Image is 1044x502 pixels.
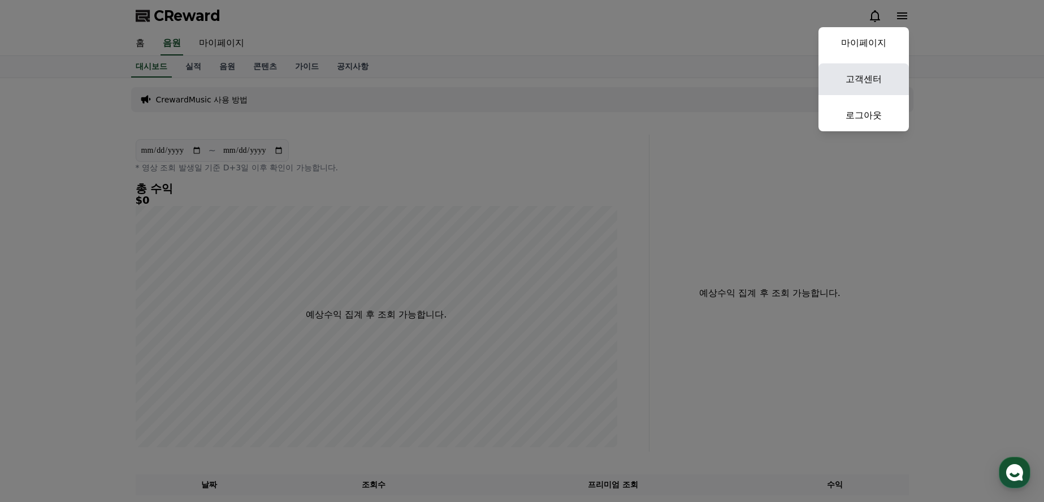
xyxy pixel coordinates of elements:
[103,376,117,385] span: 대화
[146,359,217,387] a: 설정
[818,27,909,59] a: 마이페이지
[818,100,909,131] a: 로그아웃
[175,376,188,385] span: 설정
[36,376,42,385] span: 홈
[818,27,909,131] button: 마이페이지 고객센터 로그아웃
[75,359,146,387] a: 대화
[3,359,75,387] a: 홈
[818,63,909,95] a: 고객센터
